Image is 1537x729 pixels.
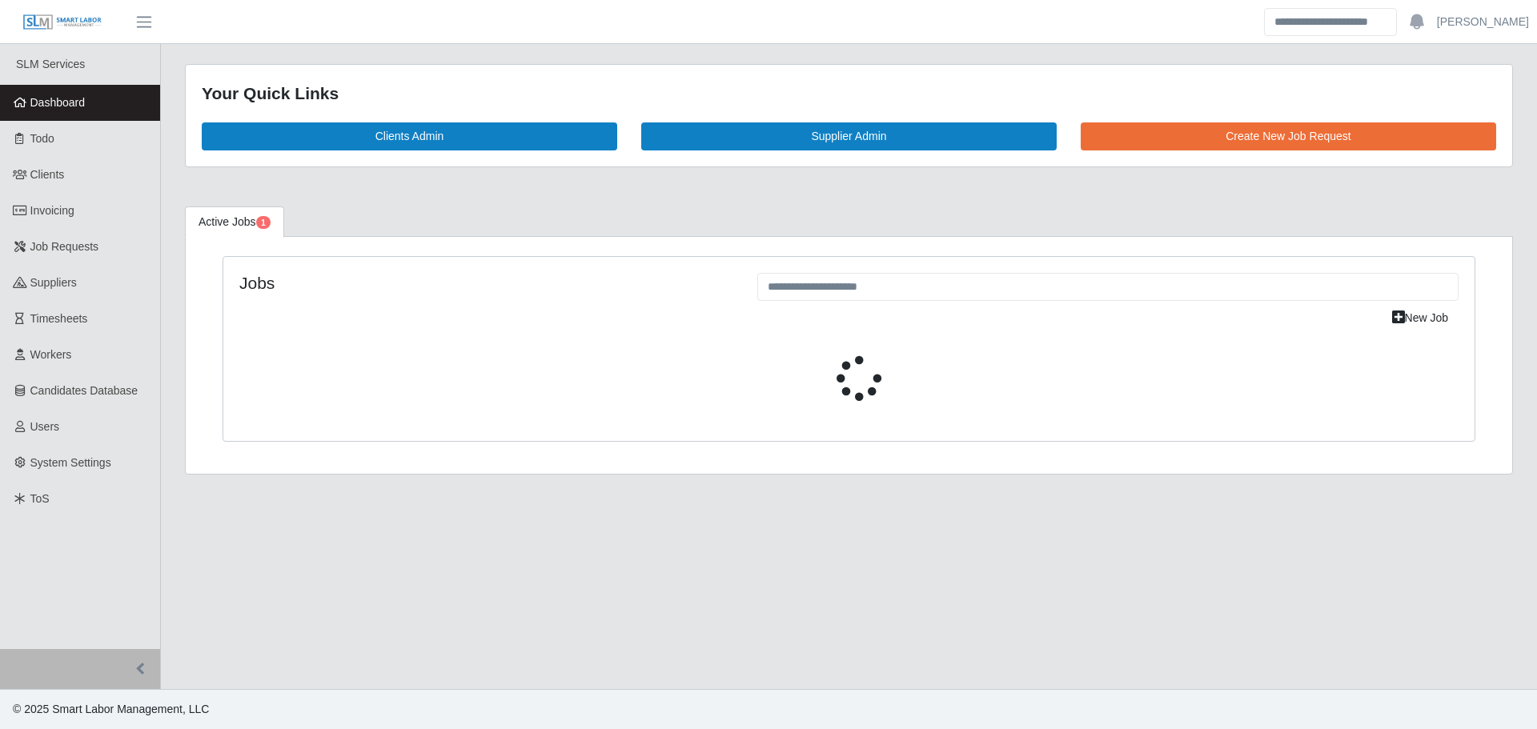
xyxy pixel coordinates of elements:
a: Active Jobs [185,206,284,238]
span: Invoicing [30,204,74,217]
span: Pending Jobs [256,216,271,229]
span: Workers [30,348,72,361]
span: Candidates Database [30,384,138,397]
a: Supplier Admin [641,122,1057,150]
span: System Settings [30,456,111,469]
span: Job Requests [30,240,99,253]
span: ToS [30,492,50,505]
span: SLM Services [16,58,85,70]
a: [PERSON_NAME] [1437,14,1529,30]
span: Users [30,420,60,433]
span: © 2025 Smart Labor Management, LLC [13,703,209,715]
a: Create New Job Request [1081,122,1496,150]
input: Search [1264,8,1397,36]
span: Timesheets [30,312,88,325]
img: SLM Logo [22,14,102,31]
a: Clients Admin [202,122,617,150]
span: Suppliers [30,276,77,289]
a: New Job [1382,304,1459,332]
span: Dashboard [30,96,86,109]
span: Todo [30,132,54,145]
span: Clients [30,168,65,181]
div: Your Quick Links [202,81,1496,106]
h4: Jobs [239,273,733,293]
